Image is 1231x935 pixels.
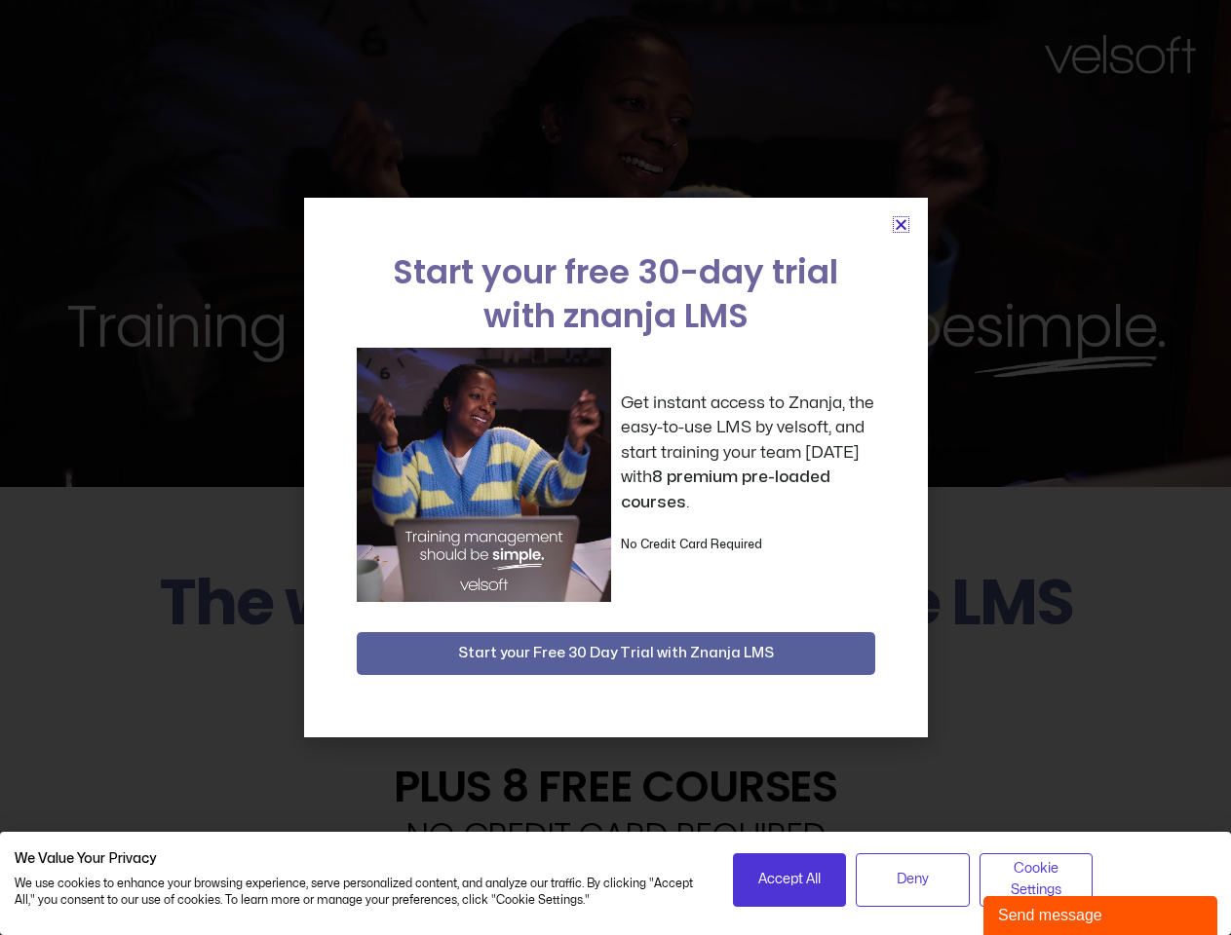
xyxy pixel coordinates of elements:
[733,853,847,907] button: Accept all cookies
[992,858,1081,902] span: Cookie Settings
[621,468,830,510] strong: 8 premium pre-loaded courses
[357,632,875,675] button: Start your Free 30 Day Trial with Znanja LMS
[15,876,704,909] p: We use cookies to enhance your browsing experience, serve personalized content, and analyze our t...
[897,869,929,890] span: Deny
[856,853,970,907] button: Deny all cookies
[621,391,875,515] p: Get instant access to Znanja, the easy-to-use LMS by velsoft, and start training your team [DATE]...
[458,642,774,665] span: Start your Free 30 Day Trial with Znanja LMS
[894,217,908,232] a: Close
[357,250,875,338] h2: Start your free 30-day trial with znanja LMS
[980,853,1094,907] button: Adjust cookie preferences
[983,892,1221,935] iframe: chat widget
[15,850,704,868] h2: We Value Your Privacy
[758,869,821,890] span: Accept All
[621,539,762,550] strong: No Credit Card Required
[357,348,611,602] img: a woman sitting at her laptop dancing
